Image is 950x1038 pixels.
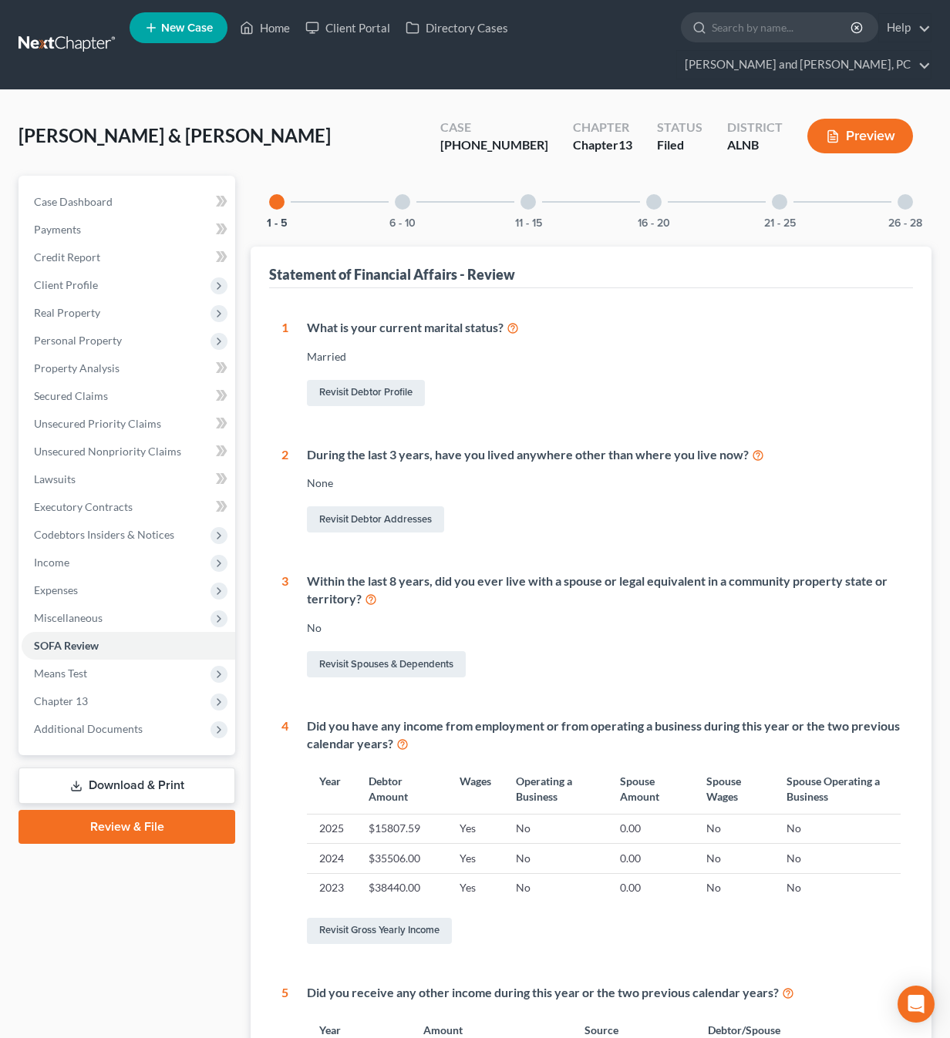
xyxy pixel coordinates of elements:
th: Operating a Business [504,765,608,814]
th: Year [307,765,356,814]
div: Chapter [573,136,632,154]
td: No [504,844,608,873]
span: Income [34,556,69,569]
span: Client Profile [34,278,98,291]
span: Executory Contracts [34,500,133,513]
span: Payments [34,223,81,236]
div: District [727,119,783,136]
td: No [504,814,608,843]
span: Unsecured Nonpriority Claims [34,445,181,458]
div: [PHONE_NUMBER] [440,136,548,154]
a: Review & File [19,810,235,844]
button: 16 - 20 [638,218,670,229]
span: Secured Claims [34,389,108,402]
a: Credit Report [22,244,235,271]
a: Revisit Spouses & Dependents [307,651,466,677]
div: 1 [281,319,288,409]
th: Wages [447,765,504,814]
span: 13 [618,137,632,152]
a: Download & Print [19,768,235,804]
a: Executory Contracts [22,493,235,521]
a: [PERSON_NAME] and [PERSON_NAME], PC [677,51,931,79]
td: $15807.59 [356,814,447,843]
div: Open Intercom Messenger [898,986,935,1023]
td: Yes [447,844,504,873]
th: Spouse Amount [608,765,694,814]
div: Case [440,119,548,136]
div: 2 [281,446,288,536]
div: Within the last 8 years, did you ever live with a spouse or legal equivalent in a community prope... [307,573,901,608]
span: Real Property [34,306,100,319]
span: Miscellaneous [34,611,103,624]
div: 4 [281,717,288,947]
span: Additional Documents [34,722,143,735]
div: Married [307,349,901,364]
td: Yes [447,873,504,902]
a: Case Dashboard [22,188,235,216]
span: Codebtors Insiders & Notices [34,528,174,541]
td: No [694,844,774,873]
a: Secured Claims [22,382,235,410]
span: SOFA Review [34,639,99,652]
div: Statement of Financial Affairs - Review [269,265,515,284]
button: 6 - 10 [389,218,416,229]
td: 0.00 [608,844,694,873]
div: During the last 3 years, have you lived anywhere other than where you live now? [307,446,901,464]
span: Unsecured Priority Claims [34,417,161,430]
span: [PERSON_NAME] & [PERSON_NAME] [19,124,331,146]
td: No [774,814,901,843]
a: Directory Cases [398,14,516,42]
button: 1 - 5 [267,218,288,229]
td: 0.00 [608,814,694,843]
div: Did you receive any other income during this year or the two previous calendar years? [307,984,901,1002]
span: Expenses [34,583,78,596]
span: Case Dashboard [34,195,113,208]
div: Filed [657,136,702,154]
div: No [307,620,901,636]
div: What is your current marital status? [307,319,901,337]
td: 2025 [307,814,356,843]
span: Means Test [34,667,87,680]
a: Property Analysis [22,354,235,382]
th: Spouse Wages [694,765,774,814]
td: 0.00 [608,873,694,902]
td: 2024 [307,844,356,873]
td: 2023 [307,873,356,902]
div: ALNB [727,136,783,154]
span: New Case [161,22,213,34]
span: Property Analysis [34,361,120,375]
td: $35506.00 [356,844,447,873]
a: Revisit Gross Yearly Income [307,918,452,944]
a: Revisit Debtor Profile [307,380,425,406]
a: Unsecured Priority Claims [22,410,235,438]
button: Preview [807,119,913,153]
div: Did you have any income from employment or from operating a business during this year or the two ... [307,717,901,753]
a: Help [879,14,931,42]
button: 11 - 15 [515,218,542,229]
span: Chapter 13 [34,694,88,707]
button: 21 - 25 [764,218,796,229]
a: Home [232,14,298,42]
td: No [504,873,608,902]
td: No [694,873,774,902]
div: Chapter [573,119,632,136]
a: Payments [22,216,235,244]
a: SOFA Review [22,632,235,660]
td: No [774,873,901,902]
a: Revisit Debtor Addresses [307,506,444,532]
td: Yes [447,814,504,843]
div: None [307,475,901,491]
td: No [694,814,774,843]
span: Lawsuits [34,472,76,485]
th: Debtor Amount [356,765,447,814]
td: No [774,844,901,873]
button: 26 - 28 [888,218,922,229]
a: Client Portal [298,14,398,42]
span: Credit Report [34,250,100,264]
div: Status [657,119,702,136]
a: Unsecured Nonpriority Claims [22,438,235,465]
th: Spouse Operating a Business [774,765,901,814]
div: 3 [281,573,288,680]
a: Lawsuits [22,465,235,493]
input: Search by name... [712,13,853,42]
